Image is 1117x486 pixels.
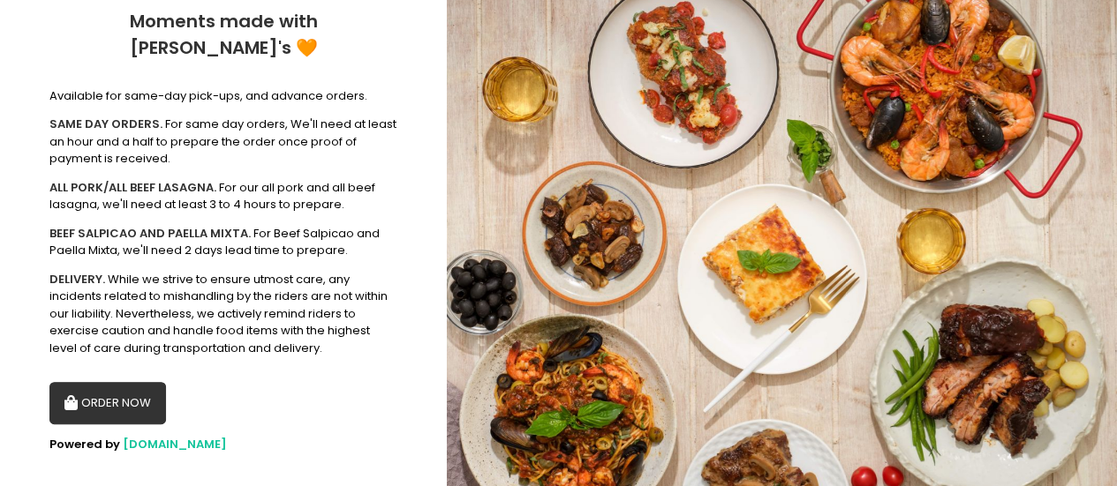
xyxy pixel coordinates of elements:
a: [DOMAIN_NAME] [123,436,227,452]
b: SAME DAY ORDERS. [49,116,162,132]
b: ALL PORK/ALL BEEF LASAGNA. [49,179,216,196]
div: While we strive to ensure utmost care, any incidents related to mishandling by the riders are not... [49,271,397,357]
b: BEEF SALPICAO AND PAELLA MIXTA. [49,225,251,242]
div: For same day orders, We'll need at least an hour and a half to prepare the order once proof of pa... [49,116,397,168]
b: DELIVERY. [49,271,105,288]
button: ORDER NOW [49,382,166,424]
div: For our all pork and all beef lasagna, we'll need at least 3 to 4 hours to prepare. [49,179,397,213]
div: For Beef Salpicao and Paella Mixta, we'll need 2 days lead time to prepare. [49,225,397,259]
div: Available for same-day pick-ups, and advance orders. [49,87,397,105]
div: Powered by [49,436,397,453]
